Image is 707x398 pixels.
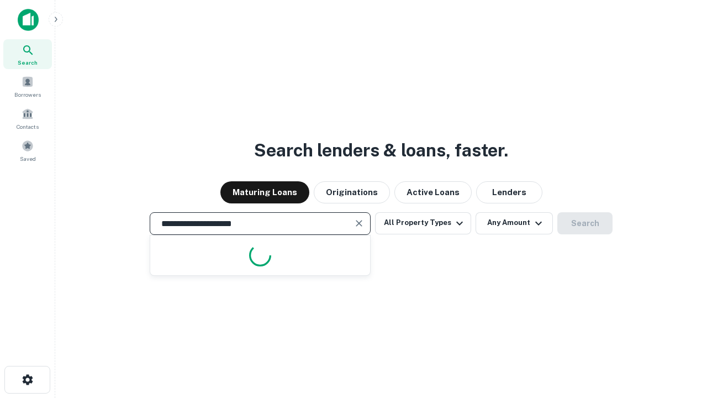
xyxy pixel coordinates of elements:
[3,103,52,133] a: Contacts
[3,71,52,101] a: Borrowers
[254,137,508,164] h3: Search lenders & loans, faster.
[3,39,52,69] a: Search
[652,310,707,363] iframe: Chat Widget
[14,90,41,99] span: Borrowers
[220,181,309,203] button: Maturing Loans
[476,181,542,203] button: Lenders
[314,181,390,203] button: Originations
[351,216,367,231] button: Clear
[18,58,38,67] span: Search
[375,212,471,234] button: All Property Types
[476,212,553,234] button: Any Amount
[3,135,52,165] a: Saved
[394,181,472,203] button: Active Loans
[20,154,36,163] span: Saved
[18,9,39,31] img: capitalize-icon.png
[17,122,39,131] span: Contacts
